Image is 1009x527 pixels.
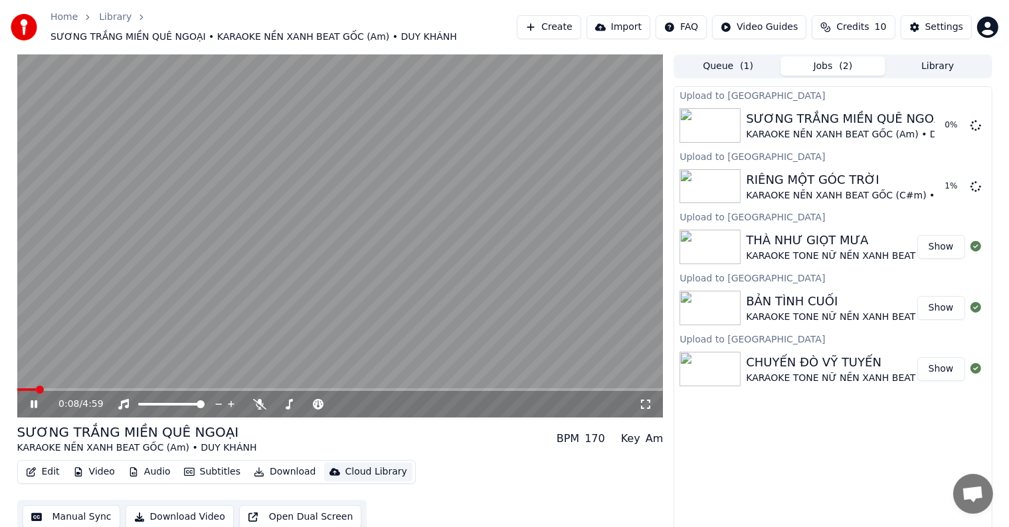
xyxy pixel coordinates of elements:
[646,431,664,447] div: Am
[11,14,37,40] img: youka
[123,463,176,481] button: Audio
[674,331,991,346] div: Upload to [GEOGRAPHIC_DATA]
[812,15,895,39] button: Credits10
[58,398,90,411] div: /
[517,15,581,39] button: Create
[17,423,257,441] div: SƯƠNG TRẮNG MIỀN QUÊ NGOẠI
[780,56,885,76] button: Jobs
[587,15,650,39] button: Import
[58,398,79,411] span: 0:08
[674,148,991,164] div: Upload to [GEOGRAPHIC_DATA]
[656,15,707,39] button: FAQ
[345,465,407,479] div: Cloud Library
[99,11,132,24] a: Library
[50,11,78,24] a: Home
[746,189,994,202] div: KARAOKE NỀN XANH BEAT GỐC (C#m) • TUẤN NGỌC
[746,128,986,141] div: KARAOKE NỀN XANH BEAT GỐC (Am) • DUY KHÁNH
[740,60,753,73] span: ( 1 )
[674,208,991,224] div: Upload to [GEOGRAPHIC_DATA]
[945,120,965,131] div: 0 %
[836,21,869,34] span: Credits
[875,21,887,34] span: 10
[885,56,990,76] button: Library
[674,87,991,103] div: Upload to [GEOGRAPHIC_DATA]
[17,441,257,455] div: KARAOKE NỀN XANH BEAT GỐC (Am) • DUY KHÁNH
[953,474,993,514] div: Open chat
[248,463,321,481] button: Download
[674,269,991,285] div: Upload to [GEOGRAPHIC_DATA]
[917,296,965,320] button: Show
[925,21,963,34] div: Settings
[68,463,120,481] button: Video
[585,431,605,447] div: 170
[82,398,103,411] span: 4:59
[557,431,579,447] div: BPM
[839,60,852,73] span: ( 2 )
[945,181,965,192] div: 1 %
[50,11,517,44] nav: breadcrumb
[917,235,965,259] button: Show
[676,56,780,76] button: Queue
[621,431,640,447] div: Key
[917,357,965,381] button: Show
[50,31,457,44] span: SƯƠNG TRẮNG MIỀN QUÊ NGOẠI • KARAOKE NỀN XANH BEAT GỐC (Am) • DUY KHÁNH
[21,463,65,481] button: Edit
[901,15,972,39] button: Settings
[746,110,986,128] div: SƯƠNG TRẮNG MIỀN QUÊ NGOẠI
[712,15,806,39] button: Video Guides
[746,171,994,189] div: RIÊNG MỘT GÓC TRỜI
[179,463,246,481] button: Subtitles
